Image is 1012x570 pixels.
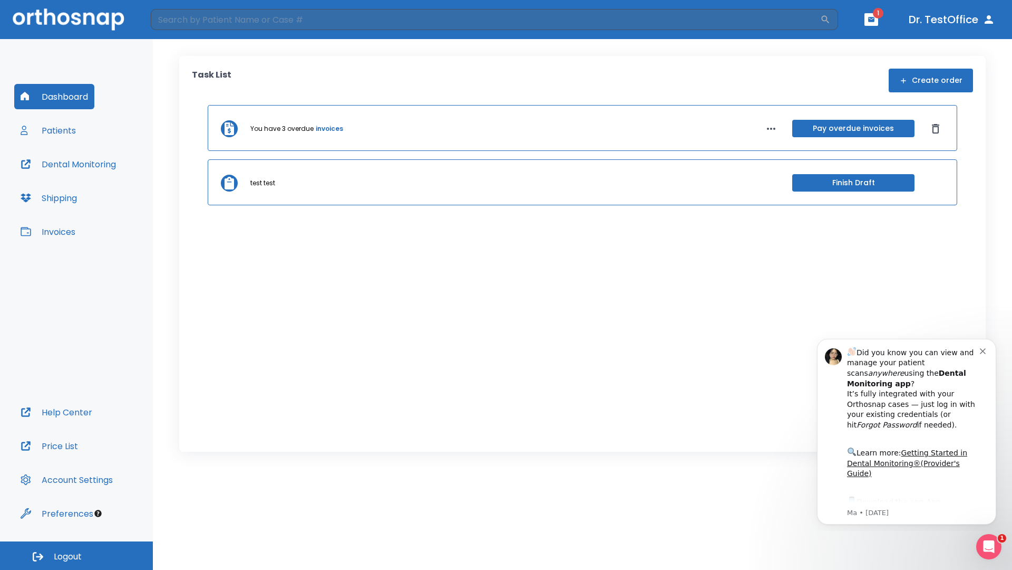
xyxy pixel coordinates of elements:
[801,329,1012,531] iframe: Intercom notifications message
[46,168,140,187] a: App Store
[14,84,94,109] button: Dashboard
[904,10,999,29] button: Dr. TestOffice
[192,69,231,92] p: Task List
[46,166,179,220] div: Download the app: | ​ Let us know if you need help getting started!
[46,179,179,188] p: Message from Ma, sent 6w ago
[976,534,1001,559] iframe: Intercom live chat
[873,8,883,18] span: 1
[179,16,187,25] button: Dismiss notification
[927,120,944,137] button: Dismiss
[998,534,1006,543] span: 1
[13,8,124,30] img: Orthosnap
[14,501,100,526] button: Preferences
[14,151,122,177] button: Dental Monitoring
[14,400,99,425] button: Help Center
[14,433,84,459] button: Price List
[14,118,82,143] button: Patients
[889,69,973,92] button: Create order
[54,551,82,563] span: Logout
[316,124,343,134] a: invoices
[14,219,82,244] button: Invoices
[14,467,119,492] button: Account Settings
[792,174,914,192] button: Finish Draft
[250,178,275,188] p: test test
[792,120,914,137] button: Pay overdue invoices
[93,509,103,518] div: Tooltip anchor
[250,124,314,134] p: You have 3 overdue
[151,9,820,30] input: Search by Patient Name or Case #
[14,185,83,211] button: Shipping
